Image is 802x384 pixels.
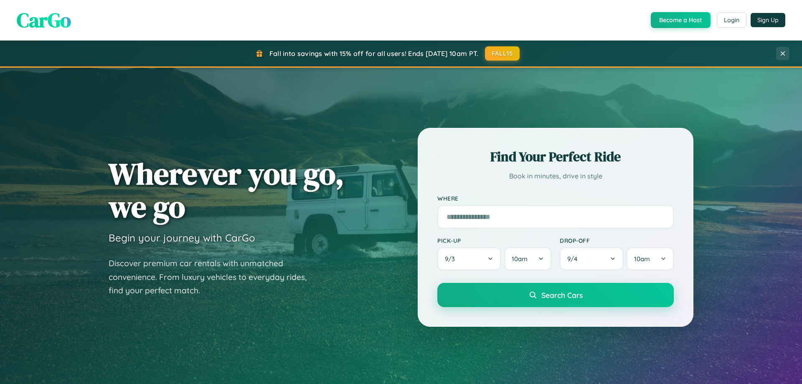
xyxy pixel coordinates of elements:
[269,49,479,58] span: Fall into savings with 15% off for all users! Ends [DATE] 10am PT.
[109,257,317,298] p: Discover premium car rentals with unmatched convenience. From luxury vehicles to everyday rides, ...
[109,231,255,244] h3: Begin your journey with CarGo
[717,13,746,28] button: Login
[437,195,674,202] label: Where
[109,157,344,223] h1: Wherever you go, we go
[560,247,623,270] button: 9/4
[17,6,71,34] span: CarGo
[437,283,674,307] button: Search Cars
[627,247,674,270] button: 10am
[485,46,520,61] button: FALL15
[651,12,711,28] button: Become a Host
[634,255,650,263] span: 10am
[560,237,674,244] label: Drop-off
[751,13,785,27] button: Sign Up
[512,255,528,263] span: 10am
[437,170,674,182] p: Book in minutes, drive in style
[504,247,551,270] button: 10am
[437,247,501,270] button: 9/3
[445,255,459,263] span: 9 / 3
[567,255,581,263] span: 9 / 4
[541,290,583,300] span: Search Cars
[437,237,551,244] label: Pick-up
[437,147,674,166] h2: Find Your Perfect Ride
